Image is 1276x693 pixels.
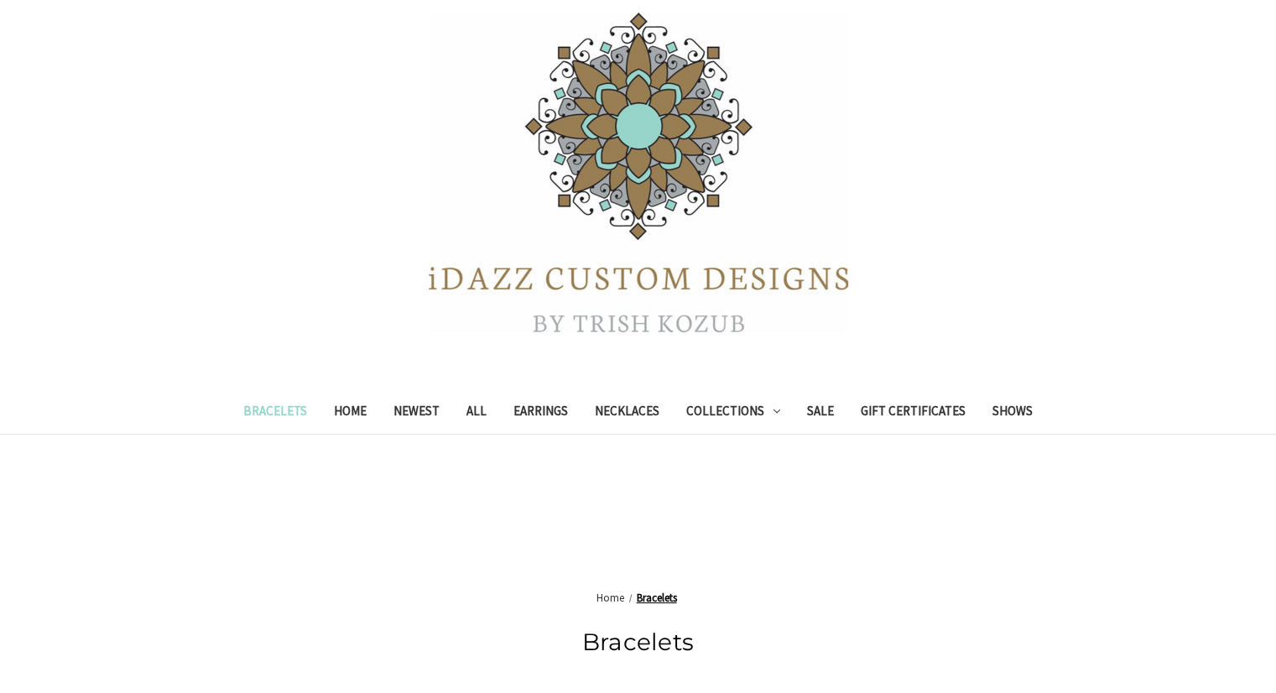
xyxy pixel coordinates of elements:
[380,393,453,434] a: Newest
[637,591,677,605] a: Bracelets
[673,393,794,434] a: Collections
[847,393,979,434] a: Gift Certificates
[596,591,624,605] a: Home
[320,393,380,434] a: Home
[581,393,673,434] a: Necklaces
[453,393,500,434] a: All
[500,393,581,434] a: Earrings
[429,13,848,332] img: iDazz Custom Designs
[230,393,320,434] a: Bracelets
[979,393,1046,434] a: Shows
[794,393,847,434] a: Sale
[170,624,1107,659] h1: Bracelets
[170,590,1107,607] nav: Breadcrumb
